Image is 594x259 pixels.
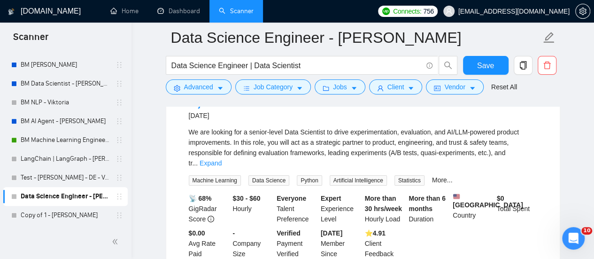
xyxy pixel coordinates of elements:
a: dashboardDashboard [157,7,200,15]
div: Total Spent [495,193,539,224]
a: setting [575,8,590,15]
img: 🇺🇸 [453,193,460,200]
b: More than 6 months [409,195,446,212]
div: Experience Level [319,193,363,224]
a: BM NLP - Viktoria [21,93,110,112]
span: user [377,85,384,92]
div: Payment Verified [275,228,319,259]
b: More than 30 hrs/week [365,195,402,212]
span: setting [576,8,590,15]
span: holder [116,174,123,181]
a: Copy of 1 - [PERSON_NAME] [21,206,110,225]
button: folderJobscaret-down [315,79,365,94]
span: search [439,61,457,70]
input: Search Freelance Jobs... [171,60,422,71]
span: Machine Learning [189,175,241,186]
span: Jobs [333,82,347,92]
span: Advanced [184,82,213,92]
a: homeHome [110,7,139,15]
b: ⭐️ 4.91 [365,229,386,237]
img: logo [8,4,15,19]
span: setting [174,85,180,92]
span: double-left [112,237,121,246]
b: Expert [321,195,341,202]
input: Scanner name... [171,26,541,49]
span: holder [116,193,123,200]
div: We are looking for a senior-level Data Scientist to drive experimentation, evaluation, and AI/LLM... [189,127,537,168]
a: Reset All [491,82,517,92]
span: caret-down [296,85,303,92]
div: Hourly Load [363,193,407,224]
a: searchScanner [219,7,254,15]
div: Member Since [319,228,363,259]
div: Duration [407,193,451,224]
span: Client [387,82,404,92]
span: holder [116,155,123,163]
b: $ 0 [497,195,504,202]
img: upwork-logo.png [382,8,390,15]
span: caret-down [217,85,224,92]
span: caret-down [408,85,414,92]
button: setting [575,4,590,19]
a: BM Data Scientist - [PERSON_NAME] [21,74,110,93]
b: Verified [277,229,301,237]
button: search [439,56,457,75]
span: holder [116,118,123,125]
b: $30 - $60 [232,195,260,202]
a: LangChain | LangGraph - [PERSON_NAME] [21,149,110,168]
span: Job Category [254,82,293,92]
span: We are looking for a senior-level Data Scientist to drive experimentation, evaluation, and AI/LLM... [189,128,519,167]
b: 📡 68% [189,195,212,202]
span: bars [243,85,250,92]
div: Talent Preference [275,193,319,224]
span: copy [514,61,532,70]
span: folder [323,85,329,92]
span: holder [116,80,123,87]
span: Vendor [444,82,465,92]
span: caret-down [351,85,357,92]
div: Avg Rate Paid [187,228,231,259]
button: barsJob Categorycaret-down [235,79,311,94]
span: holder [116,99,123,106]
span: info-circle [208,216,214,222]
button: idcardVendorcaret-down [426,79,483,94]
div: Country [451,193,495,224]
span: holder [116,61,123,69]
a: More... [432,176,453,184]
span: 756 [423,6,433,16]
button: Save [463,56,509,75]
span: holder [116,212,123,219]
span: info-circle [426,63,432,69]
div: [DATE] [189,110,537,121]
iframe: Intercom live chat [562,227,585,250]
button: settingAdvancedcaret-down [166,79,231,94]
span: Python [297,175,322,186]
b: Everyone [277,195,306,202]
a: Test - [PERSON_NAME] - DE - Vadym [21,168,110,187]
a: Data Science Engineer - [PERSON_NAME] [21,187,110,206]
span: Scanner [6,30,56,50]
span: edit [543,31,555,44]
div: Company Size [231,228,275,259]
div: Client Feedback [363,228,407,259]
span: caret-down [469,85,476,92]
b: [GEOGRAPHIC_DATA] [453,193,523,209]
span: Statistics [394,175,424,186]
button: copy [514,56,532,75]
span: Connects: [393,6,421,16]
a: BM Machine Learning Engineer - [PERSON_NAME] [21,131,110,149]
span: ... [192,159,198,167]
span: Save [477,60,494,71]
b: - [232,229,235,237]
span: 10 [581,227,592,235]
a: BM [PERSON_NAME] [21,55,110,74]
a: BM AI Agent - [PERSON_NAME] [21,112,110,131]
a: Expand [200,159,222,167]
b: [DATE] [321,229,342,237]
b: $0.00 [189,229,205,237]
span: Artificial Intelligence [330,175,387,186]
button: delete [538,56,556,75]
div: Hourly [231,193,275,224]
span: user [446,8,452,15]
div: GigRadar Score [187,193,231,224]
